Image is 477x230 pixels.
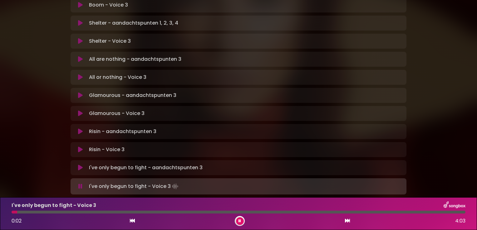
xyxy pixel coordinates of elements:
[89,74,146,81] p: All or nothing - Voice 3
[89,19,178,27] p: Shelter - aandachtspunten 1, 2, 3, 4
[89,55,181,63] p: All are nothing - aandachtspunten 3
[89,164,203,171] p: I've only begun to fight - aandachtspunten 3
[89,92,176,99] p: Glamourous - aandachtspunten 3
[89,1,128,9] p: Boom - Voice 3
[444,201,465,209] img: songbox-logo-white.png
[455,217,465,225] span: 4:03
[89,146,125,153] p: Risin - Voice 3
[89,110,145,117] p: Glamourous - Voice 3
[12,202,96,209] p: I've only begun to fight - Voice 3
[89,128,156,135] p: Risin - aandachtspunten 3
[89,182,179,191] p: I've only begun to fight - Voice 3
[171,182,179,191] img: waveform4.gif
[12,217,22,224] span: 0:02
[89,37,131,45] p: Shelter - Voice 3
